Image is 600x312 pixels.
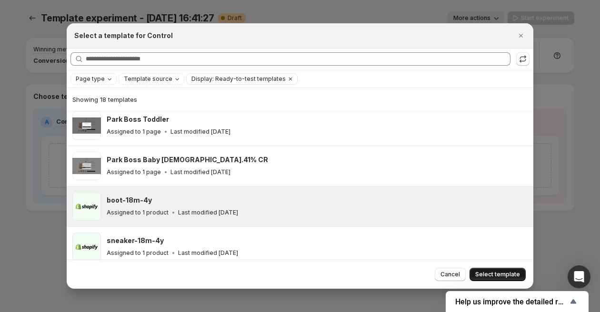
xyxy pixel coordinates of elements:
[119,74,184,84] button: Template source
[178,209,238,216] p: Last modified [DATE]
[74,31,173,40] h2: Select a template for Control
[72,233,101,261] img: sneaker-18m-4y
[187,74,286,84] button: Display: Ready-to-test templates
[72,96,137,103] span: Showing 18 templates
[470,268,526,281] button: Select template
[71,74,116,84] button: Page type
[514,29,528,42] button: Close
[76,75,105,83] span: Page type
[107,155,268,165] h3: Park Boss Baby [DEMOGRAPHIC_DATA].41% CR
[191,75,286,83] span: Display: Ready-to-test templates
[455,297,568,306] span: Help us improve the detailed report for A/B campaigns
[286,74,295,84] button: Clear
[72,192,101,221] img: boot-18m-4y
[124,75,172,83] span: Template source
[107,249,169,257] p: Assigned to 1 product
[107,195,152,205] h3: boot-18m-4y
[107,168,161,176] p: Assigned to 1 page
[107,128,161,136] p: Assigned to 1 page
[440,271,460,278] span: Cancel
[568,265,590,288] div: Open Intercom Messenger
[107,209,169,216] p: Assigned to 1 product
[170,168,230,176] p: Last modified [DATE]
[455,296,579,307] button: Show survey - Help us improve the detailed report for A/B campaigns
[107,236,164,245] h3: sneaker-18m-4y
[107,115,169,124] h3: Park Boss Toddler
[475,271,520,278] span: Select template
[170,128,230,136] p: Last modified [DATE]
[178,249,238,257] p: Last modified [DATE]
[435,268,466,281] button: Cancel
